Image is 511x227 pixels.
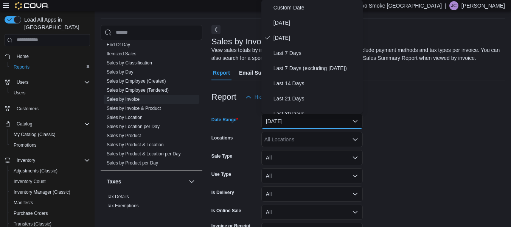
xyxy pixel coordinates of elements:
[11,188,73,197] a: Inventory Manager (Classic)
[14,64,30,70] span: Reports
[14,142,37,148] span: Promotions
[261,168,363,183] button: All
[17,53,29,59] span: Home
[107,124,160,129] a: Sales by Location per Day
[14,210,48,216] span: Purchase Orders
[211,153,232,159] label: Sale Type
[107,60,152,66] a: Sales by Classification
[211,189,234,196] label: Is Delivery
[107,133,141,138] a: Sales by Product
[211,46,501,62] div: View sales totals by invoice for a specified date range. Details include payment methods and tax ...
[2,119,93,129] button: Catalog
[17,121,32,127] span: Catalog
[211,117,238,123] label: Date Range
[273,109,360,118] span: Last 30 Days
[107,194,129,199] a: Tax Details
[8,129,93,140] button: My Catalog (Classic)
[255,93,294,101] span: Hide Parameters
[8,197,93,208] button: Manifests
[107,96,140,102] span: Sales by Invoice
[107,87,169,93] span: Sales by Employee (Tendered)
[242,89,297,105] button: Hide Parameters
[107,160,158,166] a: Sales by Product per Day
[107,178,121,185] h3: Taxes
[8,187,93,197] button: Inventory Manager (Classic)
[2,77,93,88] button: Users
[273,94,360,103] span: Last 21 Days
[354,1,442,10] p: Tokyo Smoke [GEOGRAPHIC_DATA]
[211,92,236,102] h3: Report
[273,64,360,73] span: Last 7 Days (excluding [DATE])
[273,33,360,42] span: [DATE]
[449,1,458,10] div: Jordan Cooper
[107,142,164,147] a: Sales by Product & Location
[107,151,181,157] a: Sales by Product & Location per Day
[14,156,90,165] span: Inventory
[14,132,56,138] span: My Catalog (Classic)
[107,203,139,208] a: Tax Exemptions
[107,60,152,66] span: Sales by Classification
[14,221,51,227] span: Transfers (Classic)
[107,178,186,185] button: Taxes
[107,142,164,148] span: Sales by Product & Location
[213,65,230,80] span: Report
[273,18,360,27] span: [DATE]
[11,130,90,139] span: My Catalog (Classic)
[107,42,130,48] span: End Of Day
[2,103,93,114] button: Customers
[11,141,90,150] span: Promotions
[107,133,141,139] span: Sales by Product
[14,78,31,87] button: Users
[11,166,61,175] a: Adjustments (Classic)
[107,106,161,111] a: Sales by Invoice & Product
[107,124,160,130] span: Sales by Location per Day
[101,192,202,213] div: Taxes
[14,104,42,113] a: Customers
[21,16,90,31] span: Load All Apps in [GEOGRAPHIC_DATA]
[107,78,166,84] a: Sales by Employee (Created)
[11,88,90,97] span: Users
[107,42,130,47] a: End Of Day
[107,51,137,56] a: Itemized Sales
[8,62,93,72] button: Reports
[17,79,28,85] span: Users
[261,150,363,165] button: All
[107,203,139,209] span: Tax Exemptions
[14,156,38,165] button: Inventory
[107,51,137,57] span: Itemized Sales
[11,166,90,175] span: Adjustments (Classic)
[211,171,231,177] label: Use Type
[211,208,241,214] label: Is Online Sale
[107,194,129,200] span: Tax Details
[14,119,35,128] button: Catalog
[261,205,363,220] button: All
[11,198,36,207] a: Manifests
[187,177,196,186] button: Taxes
[8,166,93,176] button: Adjustments (Classic)
[14,189,70,195] span: Inventory Manager (Classic)
[261,114,363,129] button: [DATE]
[273,49,360,58] span: Last 7 Days
[11,209,90,218] span: Purchase Orders
[14,103,90,113] span: Customers
[107,151,181,157] span: Sales by Product & Location per Day
[11,198,90,207] span: Manifests
[8,208,93,219] button: Purchase Orders
[15,2,49,9] img: Cova
[445,1,446,10] p: |
[107,97,140,102] a: Sales by Invoice
[107,69,134,75] a: Sales by Day
[14,119,90,128] span: Catalog
[2,51,93,62] button: Home
[239,65,287,80] span: Email Subscription
[8,140,93,150] button: Promotions
[14,78,90,87] span: Users
[17,157,35,163] span: Inventory
[107,114,143,121] span: Sales by Location
[11,63,33,72] a: Reports
[11,209,51,218] a: Purchase Orders
[14,90,25,96] span: Users
[211,25,221,34] button: Next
